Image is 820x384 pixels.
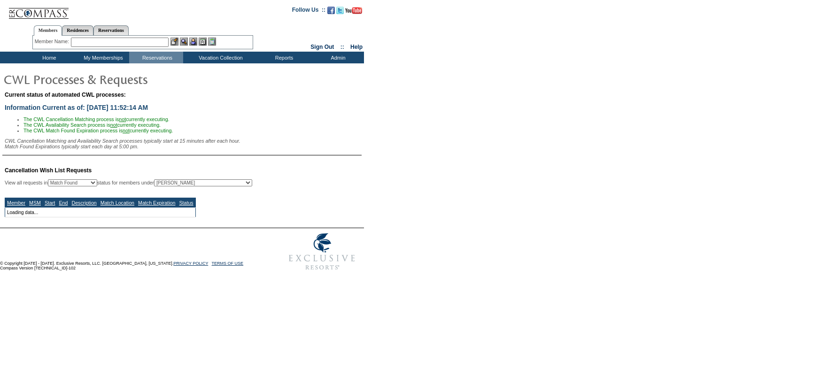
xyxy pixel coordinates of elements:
[23,128,173,133] span: The CWL Match Found Expiration process is currently executing.
[327,7,335,14] img: Become our fan on Facebook
[310,52,364,63] td: Admin
[5,167,92,174] span: Cancellation Wish List Requests
[119,116,126,122] u: not
[183,52,256,63] td: Vacation Collection
[35,38,71,46] div: Member Name:
[71,200,96,206] a: Description
[7,200,25,206] a: Member
[34,25,62,36] a: Members
[129,52,183,63] td: Reservations
[173,261,208,266] a: PRIVACY POLICY
[199,38,207,46] img: Reservations
[336,7,344,14] img: Follow us on Twitter
[212,261,244,266] a: TERMS OF USE
[59,200,68,206] a: End
[256,52,310,63] td: Reports
[345,7,362,14] img: Subscribe to our YouTube Channel
[23,122,161,128] span: The CWL Availability Search process is currently executing.
[21,52,75,63] td: Home
[5,179,252,186] div: View all requests in status for members under
[75,52,129,63] td: My Memberships
[179,200,193,206] a: Status
[5,138,362,149] div: CWL Cancellation Matching and Availability Search processes typically start at 15 minutes after e...
[62,25,93,35] a: Residences
[5,92,126,98] span: Current status of automated CWL processes:
[180,38,188,46] img: View
[340,44,344,50] span: ::
[45,200,55,206] a: Start
[5,104,148,111] span: Information Current as of: [DATE] 11:52:14 AM
[170,38,178,46] img: b_edit.gif
[23,116,170,122] span: The CWL Cancellation Matching process is currently executing.
[110,122,117,128] u: not
[345,9,362,15] a: Subscribe to our YouTube Channel
[336,9,344,15] a: Follow us on Twitter
[310,44,334,50] a: Sign Out
[327,9,335,15] a: Become our fan on Facebook
[292,6,325,17] td: Follow Us ::
[93,25,129,35] a: Reservations
[208,38,216,46] img: b_calculator.gif
[138,200,175,206] a: Match Expiration
[280,228,364,275] img: Exclusive Resorts
[5,208,196,217] td: Loading data...
[123,128,130,133] u: not
[350,44,363,50] a: Help
[29,200,41,206] a: MSM
[101,200,134,206] a: Match Location
[189,38,197,46] img: Impersonate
